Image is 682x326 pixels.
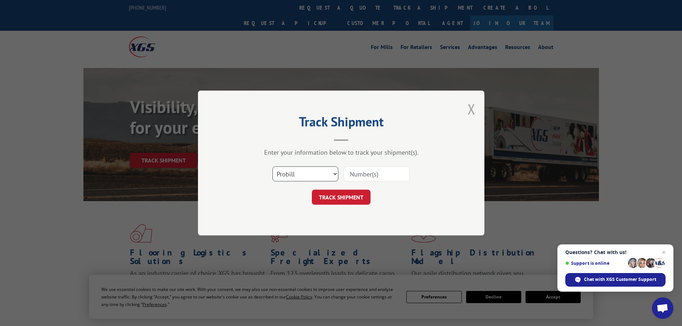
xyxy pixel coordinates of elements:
[468,99,475,118] button: Close modal
[234,148,449,156] div: Enter your information below to track your shipment(s).
[565,273,666,287] span: Chat with XGS Customer Support
[312,190,371,205] button: TRACK SHIPMENT
[652,297,673,319] a: Open chat
[344,166,410,181] input: Number(s)
[565,261,625,266] span: Support is online
[584,276,656,283] span: Chat with XGS Customer Support
[565,249,666,255] span: Questions? Chat with us!
[234,117,449,130] h2: Track Shipment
